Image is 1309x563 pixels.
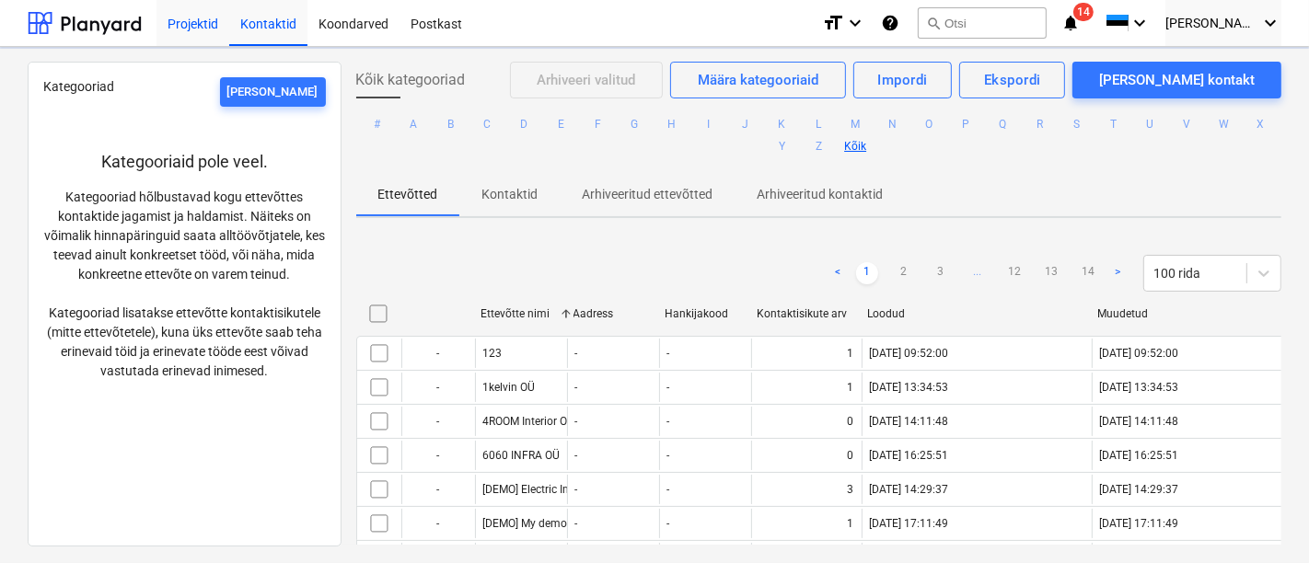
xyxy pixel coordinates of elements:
p: Arhiveeritud kontaktid [758,185,884,204]
div: Hankijakood [666,307,743,320]
div: - [667,381,670,394]
div: - [401,373,475,402]
div: Ekspordi [984,68,1040,92]
button: D [513,113,535,135]
button: N [881,113,903,135]
button: X [1249,113,1271,135]
button: A [402,113,424,135]
button: L [807,113,829,135]
button: U [1139,113,1161,135]
div: 6060 INFRA OÜ [483,449,561,462]
div: 0 [848,449,854,462]
button: B [439,113,461,135]
a: ... [967,262,989,284]
button: G [623,113,645,135]
div: - [575,449,578,462]
div: Määra kategooriaid [698,68,818,92]
div: - [575,381,578,394]
div: Ettevõtte nimi [481,307,559,320]
button: S [1065,113,1087,135]
div: - [667,415,670,428]
button: F [586,113,608,135]
button: T [1102,113,1124,135]
span: search [926,16,941,30]
a: Page 1 is your current page [856,262,878,284]
a: Page 14 [1077,262,1099,284]
a: Previous page [827,262,849,284]
div: [PERSON_NAME] kontakt [1099,68,1255,92]
a: Page 2 [893,262,915,284]
div: [DEMO] Electric Inc. [483,483,578,496]
div: [DATE] 13:34:53 [870,381,949,394]
div: - [667,347,670,360]
div: - [401,441,475,470]
div: 4ROOM Interior OÜ [483,415,575,428]
i: keyboard_arrow_down [1259,12,1281,34]
button: [PERSON_NAME] kontakt [1072,62,1281,98]
div: Kontaktisikute arv [758,307,853,320]
a: Next page [1106,262,1129,284]
a: Page 13 [1040,262,1062,284]
div: - [401,509,475,538]
span: 14 [1073,3,1094,21]
button: Otsi [918,7,1047,39]
div: [DATE] 17:11:49 [870,517,949,530]
button: Ekspordi [959,62,1065,98]
div: [DATE] 16:25:51 [1100,449,1179,462]
span: [PERSON_NAME] [1165,16,1257,30]
div: 1 [848,517,854,530]
button: Z [807,135,829,157]
div: [DATE] 16:25:51 [870,449,949,462]
div: [DATE] 14:11:48 [1100,415,1179,428]
button: Y [770,135,793,157]
div: Aadress [573,307,651,320]
div: Loodud [868,307,1083,320]
button: K [770,113,793,135]
div: [DATE] 13:34:53 [1100,381,1179,394]
i: notifications [1061,12,1080,34]
div: [DATE] 09:52:00 [870,347,949,360]
button: I [697,113,719,135]
div: - [575,517,578,530]
div: - [401,339,475,368]
div: - [575,483,578,496]
button: E [550,113,572,135]
span: Kategooriad [43,79,114,94]
p: Kategooriad hõlbustavad kogu ettevõttes kontaktide jagamist ja haldamist. Näiteks on võimalik hin... [43,188,326,381]
div: 1 [848,381,854,394]
div: 3 [848,483,854,496]
button: P [955,113,977,135]
button: R [1028,113,1050,135]
a: Page 12 [1003,262,1025,284]
div: 1kelvin OÜ [483,381,536,394]
button: J [734,113,756,135]
div: Impordi [878,68,928,92]
a: Page 3 [930,262,952,284]
button: Impordi [853,62,953,98]
button: C [476,113,498,135]
p: Arhiveeritud ettevõtted [583,185,713,204]
div: [PERSON_NAME] [227,82,319,103]
i: Abikeskus [881,12,899,34]
div: - [667,449,670,462]
button: M [844,113,866,135]
div: [DATE] 17:11:49 [1100,517,1179,530]
button: W [1212,113,1234,135]
div: - [401,475,475,504]
div: - [575,347,578,360]
p: Kontaktid [482,185,539,204]
i: format_size [822,12,844,34]
button: O [918,113,940,135]
p: Ettevõtted [378,185,438,204]
div: - [667,517,670,530]
button: H [660,113,682,135]
button: # [365,113,388,135]
div: [DATE] 09:52:00 [1100,347,1179,360]
div: - [401,407,475,436]
div: 123 [483,347,503,360]
button: [PERSON_NAME] [220,77,326,107]
p: Kategooriaid pole veel. [43,151,326,173]
iframe: Chat Widget [1217,475,1309,563]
